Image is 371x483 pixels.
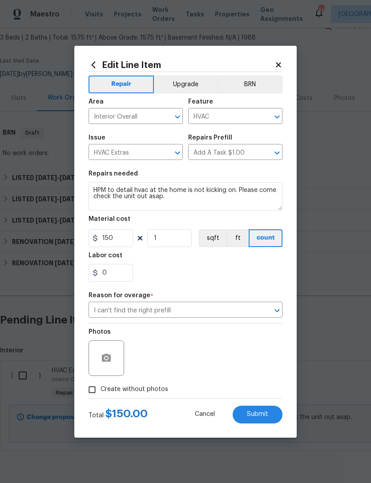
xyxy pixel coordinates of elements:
button: Open [171,147,184,159]
h5: Material cost [89,216,130,222]
h5: Repairs needed [89,171,138,177]
h5: Labor cost [89,252,122,259]
span: Create without photos [101,385,168,394]
button: sqft [199,229,226,247]
input: Select a reason for overage [89,304,258,318]
span: Submit [247,411,268,418]
h5: Issue [89,135,105,141]
button: count [249,229,282,247]
button: BRN [217,76,282,93]
h5: Repairs Prefill [188,135,232,141]
span: $ 150.00 [105,408,148,419]
button: Submit [233,406,282,423]
button: Open [271,304,283,317]
div: Total [89,409,148,420]
h2: Edit Line Item [89,60,274,70]
h5: Reason for overage [89,292,150,299]
button: Open [171,111,184,123]
button: Cancel [181,406,229,423]
h5: Feature [188,99,213,105]
button: Upgrade [154,76,218,93]
h5: Photos [89,329,111,335]
button: Open [271,111,283,123]
button: ft [226,229,249,247]
span: Cancel [195,411,215,418]
textarea: HPM to detail hvac at the home is not kicking on. Please come check the unit out asap. [89,182,282,211]
button: Open [271,147,283,159]
h5: Area [89,99,104,105]
button: Repair [89,76,154,93]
